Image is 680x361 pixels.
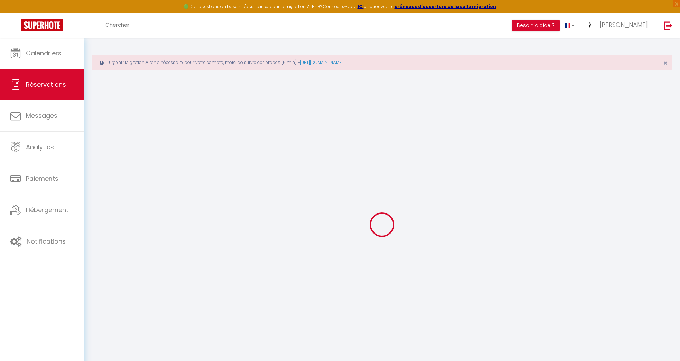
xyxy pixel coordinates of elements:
span: Notifications [27,237,66,246]
span: Calendriers [26,49,62,57]
div: Urgent : Migration Airbnb nécessaire pour votre compte, merci de suivre ces étapes (5 min) - [92,55,672,70]
a: [URL][DOMAIN_NAME] [300,59,343,65]
a: ... [PERSON_NAME] [579,13,657,38]
button: Close [663,60,667,66]
img: ... [585,20,595,30]
button: Besoin d'aide ? [512,20,560,31]
span: Hébergement [26,206,68,214]
a: ICI [358,3,364,9]
img: Super Booking [21,19,63,31]
span: Paiements [26,174,58,183]
button: Ouvrir le widget de chat LiveChat [6,3,26,23]
a: Chercher [100,13,134,38]
a: créneaux d'ouverture de la salle migration [395,3,496,9]
span: Analytics [26,143,54,151]
span: Chercher [105,21,129,28]
img: logout [664,21,672,30]
span: × [663,59,667,67]
span: [PERSON_NAME] [599,20,648,29]
span: Réservations [26,80,66,89]
span: Messages [26,111,57,120]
